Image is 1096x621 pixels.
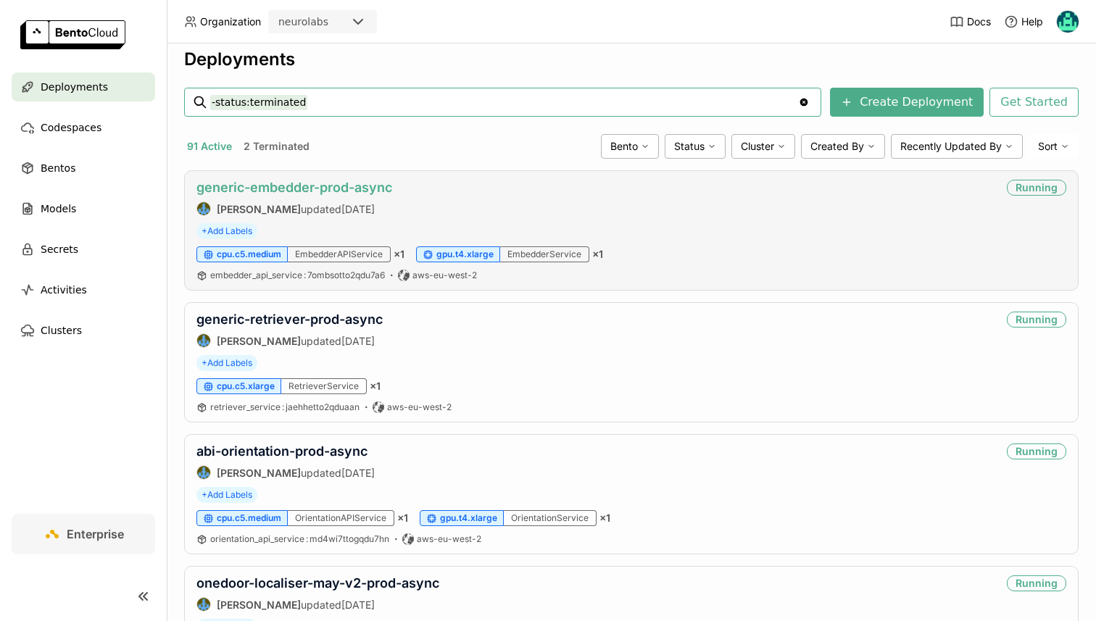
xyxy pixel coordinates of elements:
[412,270,477,281] span: aws-eu-west-2
[196,333,383,348] div: updated
[900,140,1002,153] span: Recently Updated By
[1007,575,1066,591] div: Running
[394,248,404,261] span: × 1
[41,159,75,177] span: Bentos
[196,575,439,591] a: onedoor-localiser-may-v2-prod-async
[1007,180,1066,196] div: Running
[217,249,281,260] span: cpu.c5.medium
[241,137,312,156] button: 2 Terminated
[12,154,155,183] a: Bentos
[741,140,774,153] span: Cluster
[196,223,257,239] span: +Add Labels
[196,487,257,503] span: +Add Labels
[436,249,494,260] span: gpu.t4.xlarge
[217,467,301,479] strong: [PERSON_NAME]
[41,241,78,258] span: Secrets
[967,15,991,28] span: Docs
[1057,11,1079,33] img: Calin Cojocaru
[210,401,360,413] a: retriever_service:jaehhetto2qduaan
[798,96,810,108] svg: Clear value
[41,78,108,96] span: Deployments
[601,134,659,159] div: Bento
[1029,134,1079,159] div: Sort
[397,512,408,525] span: × 1
[200,15,261,28] span: Organization
[197,334,210,347] img: Flaviu Sămărghițan
[196,312,383,327] a: generic-retriever-prod-async
[1021,15,1043,28] span: Help
[440,512,497,524] span: gpu.t4.xlarge
[197,466,210,479] img: Flaviu Sămărghițan
[12,514,155,554] a: Enterprise
[41,281,87,299] span: Activities
[1007,312,1066,328] div: Running
[210,91,798,114] input: Search
[330,15,331,30] input: Selected neurolabs.
[12,316,155,345] a: Clusters
[950,14,991,29] a: Docs
[20,20,125,49] img: logo
[417,533,481,545] span: aws-eu-west-2
[731,134,795,159] div: Cluster
[610,140,638,153] span: Bento
[210,401,360,412] span: retriever_service jaehhetto2qduaan
[891,134,1023,159] div: Recently Updated By
[341,467,375,479] span: [DATE]
[504,510,597,526] div: OrientationService
[12,235,155,264] a: Secrets
[41,119,101,136] span: Codespaces
[370,380,381,393] span: × 1
[12,72,155,101] a: Deployments
[665,134,726,159] div: Status
[196,465,375,480] div: updated
[67,527,124,541] span: Enterprise
[217,599,301,611] strong: [PERSON_NAME]
[196,443,368,459] a: abi-orientation-prod-async
[184,137,235,156] button: 91 Active
[1004,14,1043,29] div: Help
[210,533,389,545] a: orientation_api_service:md4wi7ttogqdu7hn
[288,246,391,262] div: EmbedderAPIService
[500,246,589,262] div: EmbedderService
[41,200,76,217] span: Models
[197,598,210,611] img: Flaviu Sămărghițan
[210,270,385,280] span: embedder_api_service 7ombsotto2qdu7a6
[592,248,603,261] span: × 1
[341,335,375,347] span: [DATE]
[12,275,155,304] a: Activities
[217,380,275,392] span: cpu.c5.xlarge
[12,194,155,223] a: Models
[210,533,389,544] span: orientation_api_service md4wi7ttogqdu7hn
[196,201,392,216] div: updated
[281,378,367,394] div: RetrieverService
[801,134,885,159] div: Created By
[12,113,155,142] a: Codespaces
[278,14,328,29] div: neurolabs
[810,140,864,153] span: Created By
[674,140,705,153] span: Status
[210,270,385,281] a: embedder_api_service:7ombsotto2qdu7a6
[830,88,984,117] button: Create Deployment
[217,203,301,215] strong: [PERSON_NAME]
[282,401,284,412] span: :
[217,335,301,347] strong: [PERSON_NAME]
[989,88,1079,117] button: Get Started
[1007,443,1066,459] div: Running
[197,202,210,215] img: Flaviu Sămărghițan
[304,270,306,280] span: :
[387,401,452,413] span: aws-eu-west-2
[41,322,82,339] span: Clusters
[341,203,375,215] span: [DATE]
[184,49,1079,70] div: Deployments
[288,510,394,526] div: OrientationAPIService
[196,180,392,195] a: generic-embedder-prod-async
[217,512,281,524] span: cpu.c5.medium
[196,355,257,371] span: +Add Labels
[306,533,308,544] span: :
[1038,140,1058,153] span: Sort
[341,599,375,611] span: [DATE]
[196,597,439,612] div: updated
[599,512,610,525] span: × 1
